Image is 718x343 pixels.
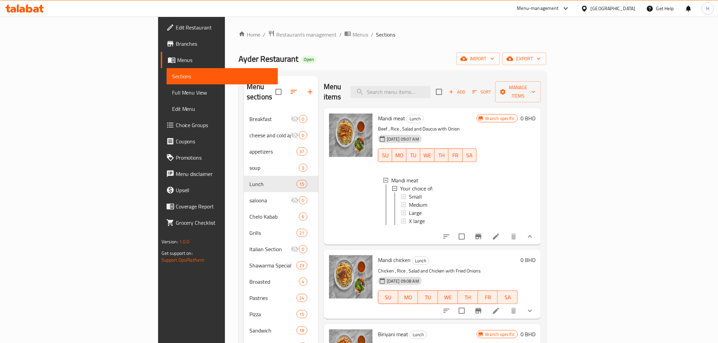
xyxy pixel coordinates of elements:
[249,278,299,286] span: Broasted
[299,115,307,123] div: items
[297,327,307,334] span: 18
[378,290,398,304] button: SU
[297,180,307,188] div: items
[492,233,500,241] a: Edit menu item
[472,88,491,96] span: Sort
[297,262,307,269] span: 23
[249,245,291,253] span: Italian Section
[462,55,494,63] span: import
[286,84,302,100] span: Sort sections
[297,294,307,302] div: items
[162,256,205,264] a: Support.OpsPlatform
[461,292,475,302] span: TH
[458,290,478,304] button: TH
[161,198,278,215] a: Coverage Report
[344,30,368,39] a: Menus
[483,331,517,338] span: Branch specific
[249,196,291,204] div: saloona
[249,131,291,139] span: cheese and cold appetizers
[441,292,455,302] span: WE
[351,86,431,98] input: search
[481,292,495,302] span: FR
[521,255,535,265] h6: 0 BHD
[244,257,318,274] div: Shawarma Special23
[299,164,307,172] div: items
[398,290,418,304] button: MO
[706,5,709,12] span: H
[299,165,307,171] span: 3
[407,148,420,162] button: TU
[249,229,296,237] span: Grills
[297,147,307,156] div: items
[378,113,405,123] span: Mandi meat
[299,197,307,204] span: 0
[391,176,418,184] span: Mandi meat
[249,147,296,156] div: appetizers
[161,182,278,198] a: Upsell
[249,164,299,172] span: soup
[276,31,337,39] span: Restaurants management
[401,292,416,302] span: MO
[244,306,318,322] div: Pizza15
[378,329,408,339] span: Biriyani meat
[392,148,406,162] button: MO
[339,31,342,39] li: /
[176,154,272,162] span: Promotions
[244,127,318,143] div: cheese and cold appetizers0
[249,115,291,123] span: Breakfast
[161,52,278,68] a: Menus
[299,279,307,285] span: 4
[291,245,299,253] svg: Inactive section
[244,111,318,127] div: Breakfast0
[437,150,446,160] span: TH
[492,307,500,315] a: Edit menu item
[299,213,307,221] div: items
[297,311,307,318] span: 15
[522,228,538,245] button: show more
[172,105,272,113] span: Edit Menu
[500,292,515,302] span: SA
[167,101,278,117] a: Edit Menu
[176,121,272,129] span: Choice Groups
[239,30,546,39] nav: breadcrumb
[302,84,318,100] button: Add section
[301,57,317,62] span: Open
[418,290,438,304] button: TU
[176,186,272,194] span: Upsell
[409,209,422,217] span: Large
[161,117,278,133] a: Choice Groups
[299,214,307,220] span: 6
[468,87,495,97] span: Sort items
[176,23,272,32] span: Edit Restaurant
[249,326,296,335] div: Sandwich
[421,292,435,302] span: TU
[409,150,418,160] span: TU
[522,303,538,319] button: show more
[291,115,299,123] svg: Inactive section
[297,261,307,269] div: items
[478,290,498,304] button: FR
[244,322,318,339] div: Sandwich18
[410,331,427,339] div: Lunch
[161,215,278,231] a: Grocery Checklist
[508,55,541,63] span: export
[378,267,518,275] p: Chicken , Rice , Salad and Chicken with Fried Onions
[299,116,307,122] span: 0
[448,88,466,96] span: Add
[161,19,278,36] a: Edit Restaurant
[271,85,286,99] span: Select all sections
[384,278,422,284] span: [DATE] 09:08 AM
[471,87,493,97] button: Sort
[249,213,299,221] div: Chelo Kabab
[297,310,307,318] div: items
[384,136,422,142] span: [DATE] 09:07 AM
[249,261,296,269] span: Shawarma Special
[446,87,468,97] span: Add item
[291,131,299,139] svg: Inactive section
[381,150,390,160] span: SU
